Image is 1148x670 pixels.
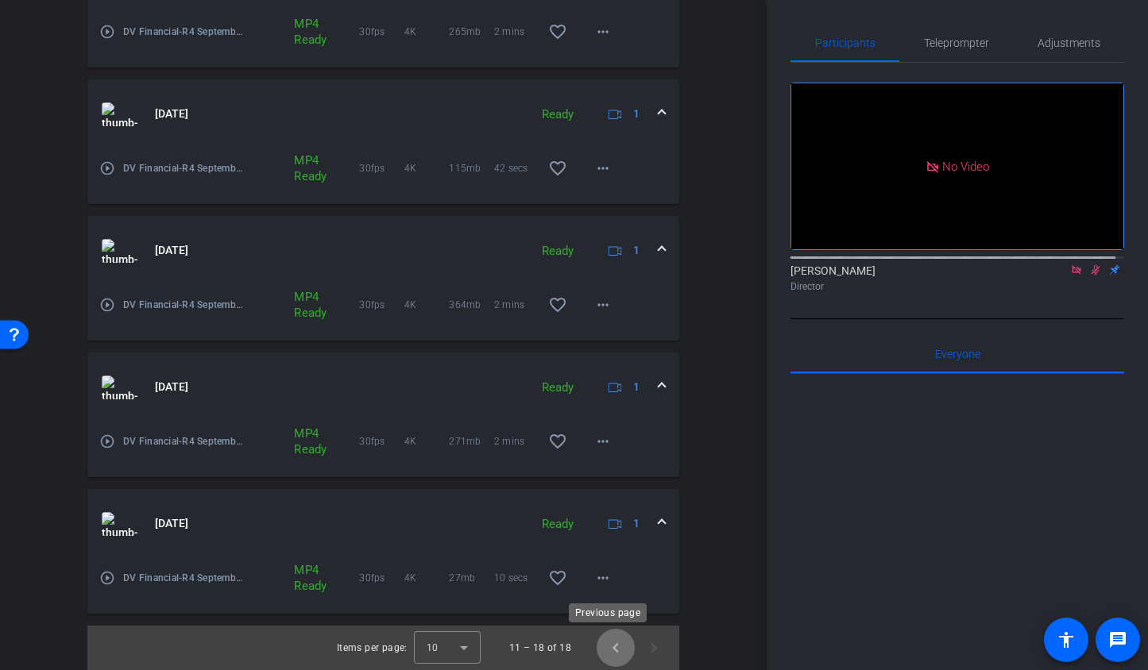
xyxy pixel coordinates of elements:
span: DV Financial-R4 September FINKIT-Deducting Car Loan Interest 1-2025-10-02-14-54-39-995-0 [123,24,247,40]
span: 30fps [359,297,404,313]
span: Participants [815,37,875,48]
div: Ready [534,106,582,124]
mat-icon: more_horiz [593,159,613,178]
span: [DATE] [155,515,188,532]
mat-icon: more_horiz [593,568,613,587]
span: [DATE] [155,379,188,395]
mat-icon: favorite_border [548,22,567,41]
mat-icon: play_circle_outline [99,433,115,449]
div: 11 – 18 of 18 [509,640,571,656]
span: 4K [404,570,449,586]
mat-icon: more_horiz [593,432,613,451]
span: [DATE] [155,242,188,259]
span: DV Financial-R4 September FINKIT-Charity Changes 1-2025-10-02-14-48-08-013-0 [123,433,247,449]
span: 271mb [449,433,493,449]
div: Previous page [569,603,647,622]
span: Teleprompter [924,37,989,48]
img: thumb-nail [102,239,137,263]
span: 115mb [449,160,493,176]
button: Next page [635,629,673,667]
span: 2 mins [494,297,539,313]
mat-icon: favorite_border [548,159,567,178]
span: 27mb [449,570,493,586]
span: 1 [633,242,640,259]
mat-expansion-panel-header: thumb-nail[DATE]Ready1 [87,216,679,286]
span: 4K [404,160,449,176]
mat-icon: play_circle_outline [99,160,115,176]
span: [DATE] [155,106,188,122]
span: 1 [633,379,640,395]
mat-icon: favorite_border [548,568,567,587]
mat-icon: more_horiz [593,22,613,41]
span: 30fps [359,24,404,40]
img: thumb-nail [102,512,137,536]
div: MP4 Ready [286,425,319,457]
span: 4K [404,433,449,449]
span: 42 secs [494,160,539,176]
mat-icon: play_circle_outline [99,297,115,313]
span: 2 mins [494,24,539,40]
mat-icon: accessibility [1057,630,1076,649]
span: No Video [942,159,989,173]
div: thumb-nail[DATE]Ready1 [87,422,679,477]
span: 10 secs [494,570,539,586]
mat-expansion-panel-header: thumb-nail[DATE]Ready1 [87,79,679,149]
mat-icon: favorite_border [548,432,567,451]
div: MP4 Ready [286,289,319,321]
span: 1 [633,106,640,122]
span: 30fps [359,433,404,449]
span: 4K [404,24,449,40]
span: DV Financial-R4 September FINKIT-Mic Test-2025-10-02-14-43-52-140-0 [123,570,247,586]
span: 1 [633,515,640,532]
mat-icon: favorite_border [548,295,567,314]
div: MP4 Ready [286,562,319,594]
div: thumb-nail[DATE]Ready1 [87,559,679,614]
span: 364mb [449,297,493,313]
div: Ready [534,242,582,260]
div: Items per page: [337,640,408,656]
div: thumb-nail[DATE]Ready1 [87,149,679,204]
span: DV Financial-R4 September FINKIT-Estate Tax Exemption 1-2025-10-02-14-50-44-237-0 [123,297,247,313]
div: Ready [534,515,582,533]
span: Adjustments [1038,37,1100,48]
mat-expansion-panel-header: thumb-nail[DATE]Ready1 [87,489,679,559]
mat-icon: play_circle_outline [99,24,115,40]
img: thumb-nail [102,102,137,126]
div: MP4 Ready [286,16,319,48]
button: Previous page [597,629,635,667]
div: [PERSON_NAME] [790,263,1124,294]
div: MP4 Ready [286,152,319,184]
mat-icon: play_circle_outline [99,570,115,586]
div: thumb-nail[DATE]Ready1 [87,286,679,341]
span: 30fps [359,570,404,586]
img: thumb-nail [102,375,137,399]
mat-icon: message [1108,630,1127,649]
span: 265mb [449,24,493,40]
span: DV Financial-R4 September FINKIT-529 Plan Expansion- 1-2025-10-02-14-53-35-998-0 [123,160,247,176]
span: 4K [404,297,449,313]
span: 2 mins [494,433,539,449]
mat-icon: more_horiz [593,295,613,314]
div: Ready [534,379,582,397]
mat-expansion-panel-header: thumb-nail[DATE]Ready1 [87,352,679,422]
span: 30fps [359,160,404,176]
div: Director [790,279,1124,294]
span: Everyone [935,348,980,360]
